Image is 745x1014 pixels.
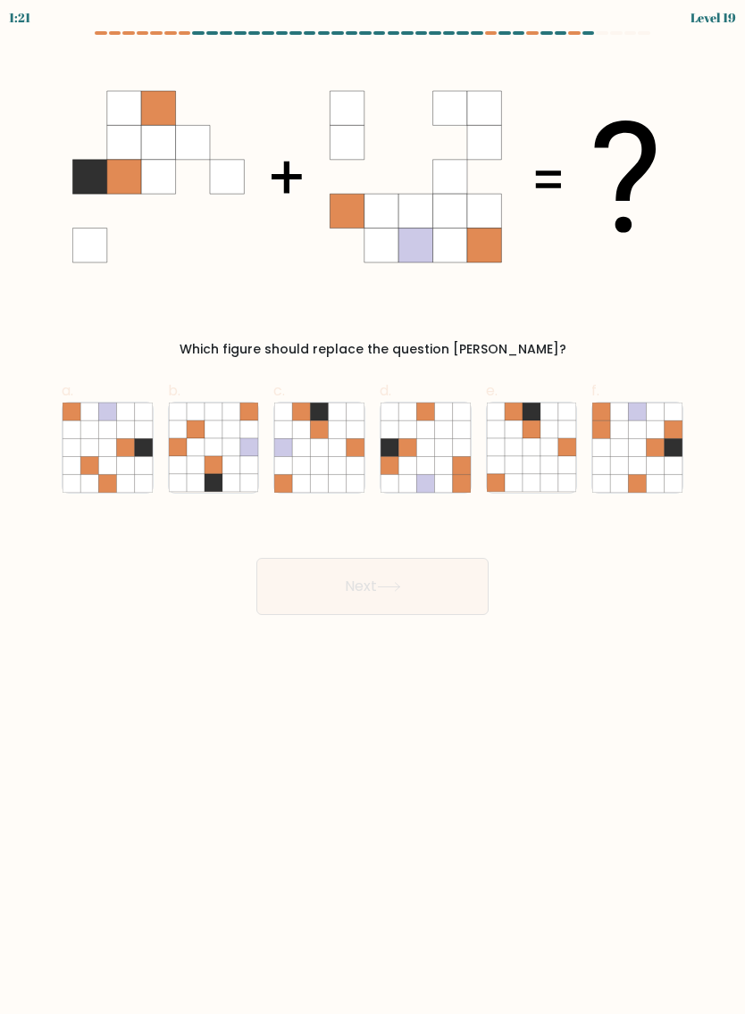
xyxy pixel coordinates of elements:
[486,380,498,401] span: e.
[72,340,673,359] div: Which figure should replace the question [PERSON_NAME]?
[256,558,489,615] button: Next
[380,380,391,401] span: d.
[168,380,180,401] span: b.
[9,8,30,27] div: 1:21
[691,8,736,27] div: Level 19
[273,380,285,401] span: c.
[62,380,73,401] span: a.
[591,380,599,401] span: f.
